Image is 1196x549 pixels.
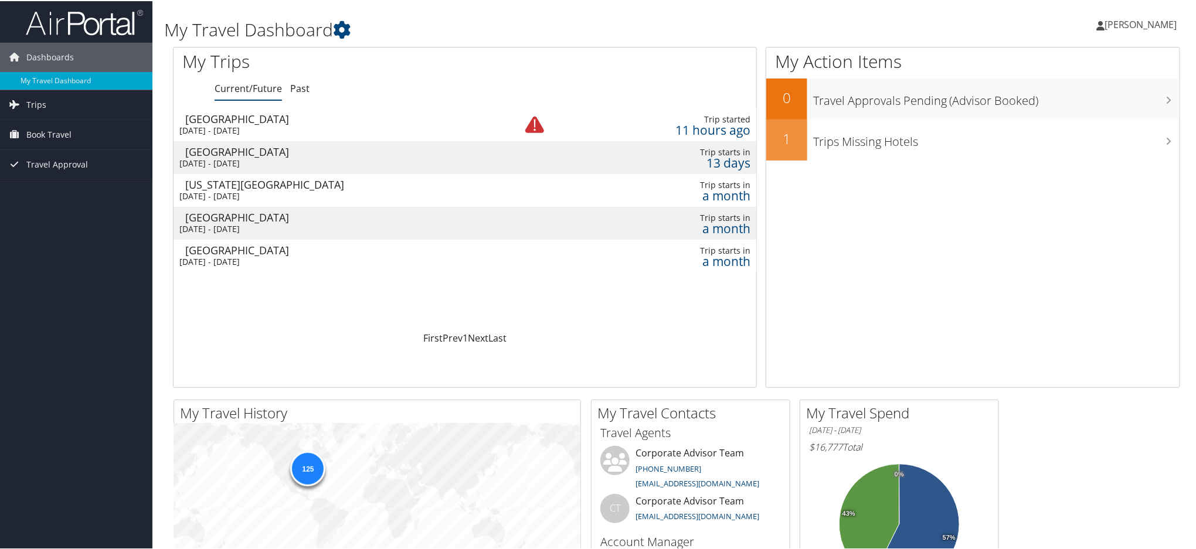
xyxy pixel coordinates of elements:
[179,190,486,200] div: [DATE] - [DATE]
[575,212,750,222] div: Trip starts in
[809,439,842,452] span: $16,777
[468,330,488,343] a: Next
[179,124,486,135] div: [DATE] - [DATE]
[809,424,990,435] h6: [DATE] - [DATE]
[185,211,492,221] div: [GEOGRAPHIC_DATA]
[290,81,310,94] a: Past
[575,255,750,265] div: a month
[813,86,1180,108] h3: Travel Approvals Pending (Advisor Booked)
[766,128,807,148] h2: 1
[575,179,750,189] div: Trip starts in
[813,127,1180,149] h3: Trips Missing Hotels
[26,149,88,178] span: Travel Approval
[1096,6,1189,41] a: [PERSON_NAME]
[766,118,1180,159] a: 1Trips Missing Hotels
[594,493,787,531] li: Corporate Advisor Team
[766,48,1180,73] h1: My Action Items
[215,81,282,94] a: Current/Future
[423,330,443,343] a: First
[594,445,787,493] li: Corporate Advisor Team
[575,156,750,167] div: 13 days
[809,439,990,452] h6: Total
[636,462,701,473] a: [PHONE_NUMBER]
[636,510,759,520] a: [EMAIL_ADDRESS][DOMAIN_NAME]
[179,255,486,266] div: [DATE] - [DATE]
[488,330,507,343] a: Last
[600,533,781,549] h3: Account Manager
[185,112,492,123] div: [GEOGRAPHIC_DATA]
[525,114,544,133] img: alert-flat-solid-warning.png
[26,119,72,148] span: Book Travel
[575,146,750,156] div: Trip starts in
[180,402,580,422] h2: My Travel History
[164,16,847,41] h1: My Travel Dashboard
[290,449,325,485] div: 125
[26,42,74,71] span: Dashboards
[575,189,750,200] div: a month
[443,330,463,343] a: Prev
[575,222,750,233] div: a month
[26,89,46,118] span: Trips
[806,402,998,422] h2: My Travel Spend
[766,77,1180,118] a: 0Travel Approvals Pending (Advisor Booked)
[463,330,468,343] a: 1
[575,113,750,124] div: Trip started
[182,48,505,73] h1: My Trips
[179,157,486,168] div: [DATE] - [DATE]
[597,402,790,422] h2: My Travel Contacts
[185,145,492,156] div: [GEOGRAPHIC_DATA]
[943,533,956,540] tspan: 57%
[185,244,492,254] div: [GEOGRAPHIC_DATA]
[600,493,630,522] div: CT
[1105,17,1177,30] span: [PERSON_NAME]
[895,470,904,477] tspan: 0%
[766,87,807,107] h2: 0
[26,8,143,35] img: airportal-logo.png
[185,178,492,189] div: [US_STATE][GEOGRAPHIC_DATA]
[575,244,750,255] div: Trip starts in
[636,477,759,487] a: [EMAIL_ADDRESS][DOMAIN_NAME]
[842,509,855,516] tspan: 43%
[179,223,486,233] div: [DATE] - [DATE]
[600,424,781,440] h3: Travel Agents
[575,124,750,134] div: 11 hours ago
